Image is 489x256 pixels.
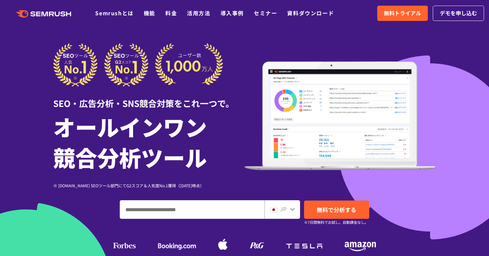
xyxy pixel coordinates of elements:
[377,6,428,21] a: 無料トライアル
[144,9,155,17] a: 機能
[254,9,277,17] a: セミナー
[440,9,477,18] span: デモを申し込む
[120,201,264,218] input: ドメイン、キーワードまたはURLを入力してください
[53,87,244,110] div: SEO・広告分析・SNS競合対策をこれ一つで。
[53,111,244,172] h1: オールインワン 競合分析ツール
[287,9,334,17] a: 資料ダウンロード
[187,9,210,17] a: 活用方法
[280,205,286,213] span: JP
[304,219,368,225] small: ※7日間無料でお試し。自動課金なし。
[433,6,484,21] a: デモを申し込む
[165,9,177,17] a: 料金
[221,9,244,17] a: 導入事例
[384,9,421,18] span: 無料トライアル
[317,206,356,214] span: 無料で分析する
[95,9,133,17] a: Semrushとは
[53,182,244,189] div: ※ [DOMAIN_NAME] SEOツール部門にてG2スコア＆人気度No.1獲得（[DATE]時点）
[304,201,369,219] a: 無料で分析する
